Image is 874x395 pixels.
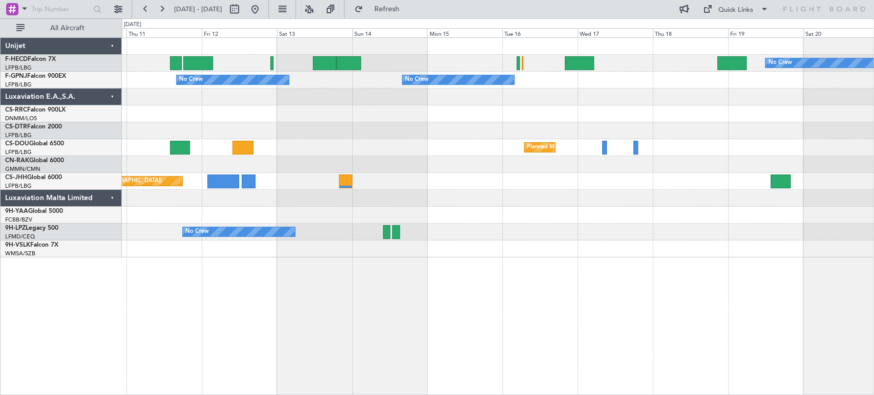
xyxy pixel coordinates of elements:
span: CS-JHH [5,174,27,181]
a: WMSA/SZB [5,250,35,257]
span: [DATE] - [DATE] [174,5,222,14]
a: CS-DOUGlobal 6500 [5,141,64,147]
a: LFPB/LBG [5,131,32,139]
div: No Crew [179,72,203,87]
div: [DATE] [124,20,141,29]
div: Tue 16 [502,28,578,37]
span: CN-RAK [5,158,29,164]
a: LFPB/LBG [5,182,32,190]
a: DNMM/LOS [5,115,37,122]
a: 9H-LPZLegacy 500 [5,225,58,231]
div: No Crew [405,72,429,87]
a: F-HECDFalcon 7X [5,56,56,62]
button: All Aircraft [11,20,111,36]
div: No Crew [768,55,792,71]
span: 9H-YAA [5,208,28,214]
div: Mon 15 [427,28,502,37]
span: 9H-VSLK [5,242,30,248]
a: CS-RRCFalcon 900LX [5,107,66,113]
input: Trip Number [31,2,90,17]
div: Sat 13 [277,28,352,37]
a: 9H-YAAGlobal 5000 [5,208,63,214]
a: 9H-VSLKFalcon 7X [5,242,58,248]
div: Quick Links [718,5,753,15]
a: F-GPNJFalcon 900EX [5,73,66,79]
div: Sun 14 [352,28,428,37]
span: All Aircraft [27,25,108,32]
a: CN-RAKGlobal 6000 [5,158,64,164]
div: No Crew [185,224,209,239]
span: F-HECD [5,56,28,62]
span: CS-DOU [5,141,29,147]
div: Planned Maint [GEOGRAPHIC_DATA] ([GEOGRAPHIC_DATA]) [527,140,688,155]
span: F-GPNJ [5,73,27,79]
button: Quick Links [698,1,774,17]
div: Thu 18 [653,28,728,37]
div: Thu 11 [126,28,202,37]
a: FCBB/BZV [5,216,32,224]
span: Refresh [365,6,408,13]
a: LFPB/LBG [5,148,32,156]
span: 9H-LPZ [5,225,26,231]
a: LFMD/CEQ [5,233,35,240]
span: CS-DTR [5,124,27,130]
div: Fri 12 [202,28,277,37]
div: Fri 19 [728,28,803,37]
a: CS-DTRFalcon 2000 [5,124,62,130]
span: CS-RRC [5,107,27,113]
a: GMMN/CMN [5,165,40,173]
a: LFPB/LBG [5,81,32,89]
a: CS-JHHGlobal 6000 [5,174,62,181]
div: Wed 17 [578,28,653,37]
button: Refresh [350,1,411,17]
a: LFPB/LBG [5,64,32,72]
